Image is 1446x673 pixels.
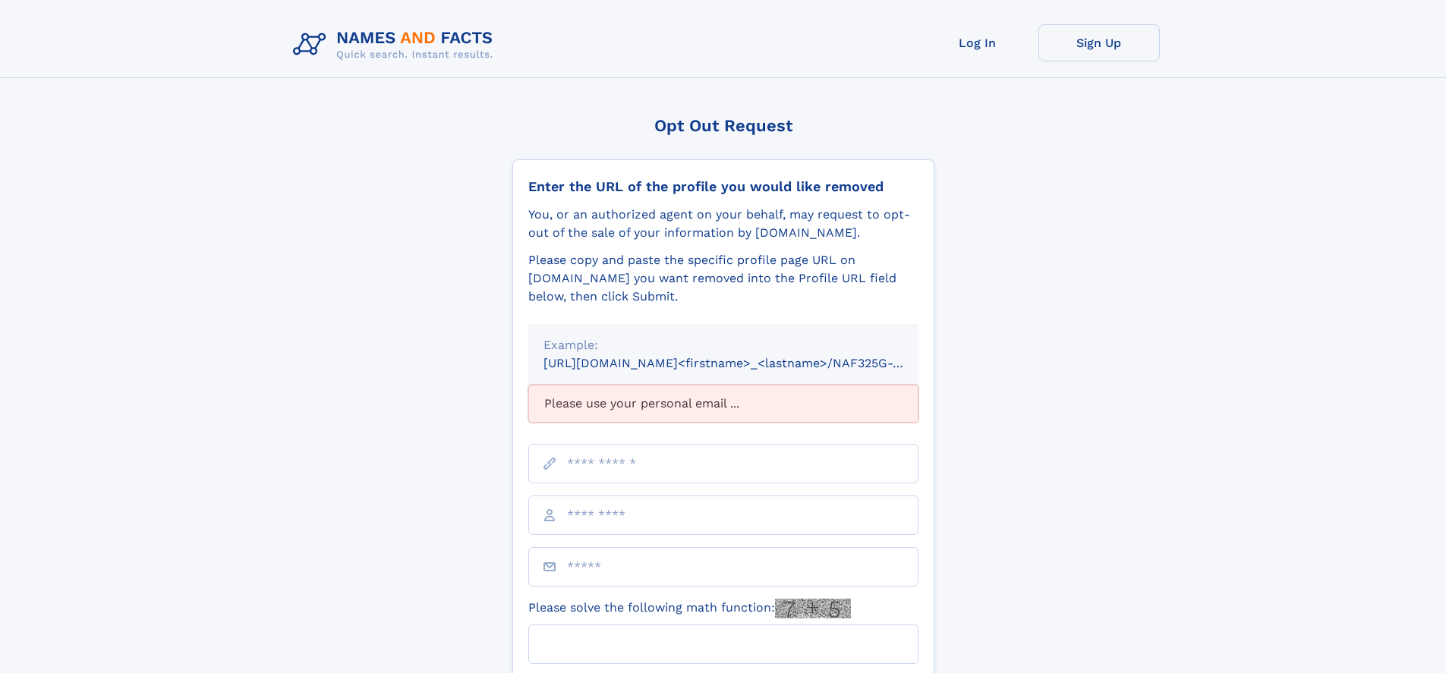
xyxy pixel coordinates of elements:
div: Please use your personal email ... [528,385,918,423]
a: Log In [917,24,1038,61]
img: Logo Names and Facts [287,24,506,65]
div: You, or an authorized agent on your behalf, may request to opt-out of the sale of your informatio... [528,206,918,242]
small: [URL][DOMAIN_NAME]<firstname>_<lastname>/NAF325G-xxxxxxxx [543,356,947,370]
label: Please solve the following math function: [528,599,851,618]
div: Enter the URL of the profile you would like removed [528,178,918,195]
div: Please copy and paste the specific profile page URL on [DOMAIN_NAME] you want removed into the Pr... [528,251,918,306]
div: Example: [543,336,903,354]
a: Sign Up [1038,24,1160,61]
div: Opt Out Request [512,116,934,135]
